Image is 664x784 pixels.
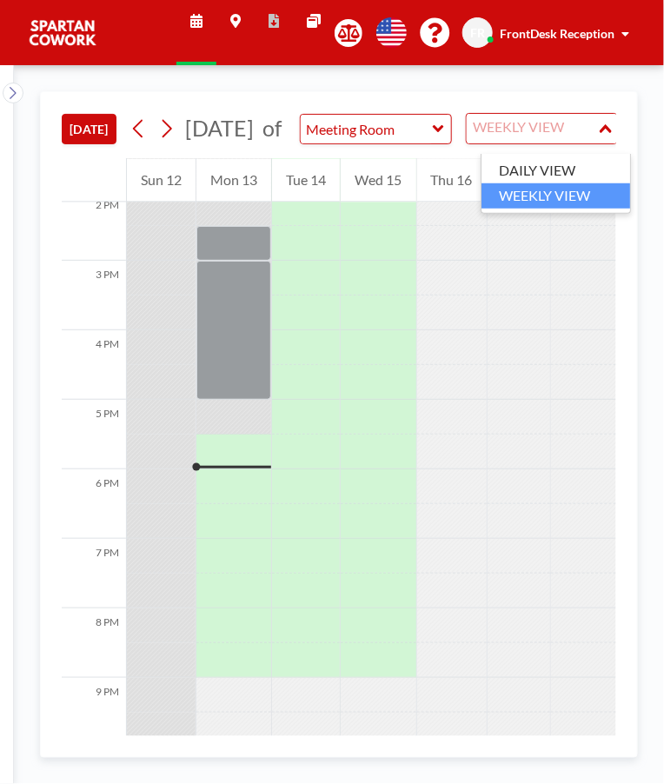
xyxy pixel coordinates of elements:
div: Wed 15 [341,158,415,202]
div: 2 PM [62,191,126,261]
div: Tue 14 [272,158,340,202]
input: Search for option [468,117,595,140]
span: [DATE] [185,115,254,141]
div: 9 PM [62,678,126,747]
div: 7 PM [62,539,126,608]
li: DAILY VIEW [481,158,630,183]
div: 4 PM [62,330,126,400]
img: organization-logo [28,16,97,50]
div: 5 PM [62,400,126,469]
span: of [262,115,282,142]
button: [DATE] [62,114,116,144]
div: Sun 12 [127,158,196,202]
div: Thu 16 [417,158,487,202]
input: Meeting Room [301,115,434,143]
div: Search for option [467,114,617,143]
div: Mon 13 [196,158,271,202]
span: FrontDesk Reception [500,26,614,41]
div: 3 PM [62,261,126,330]
div: 6 PM [62,469,126,539]
div: 8 PM [62,608,126,678]
span: FR [470,25,485,41]
li: WEEKLY VIEW [481,183,630,209]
